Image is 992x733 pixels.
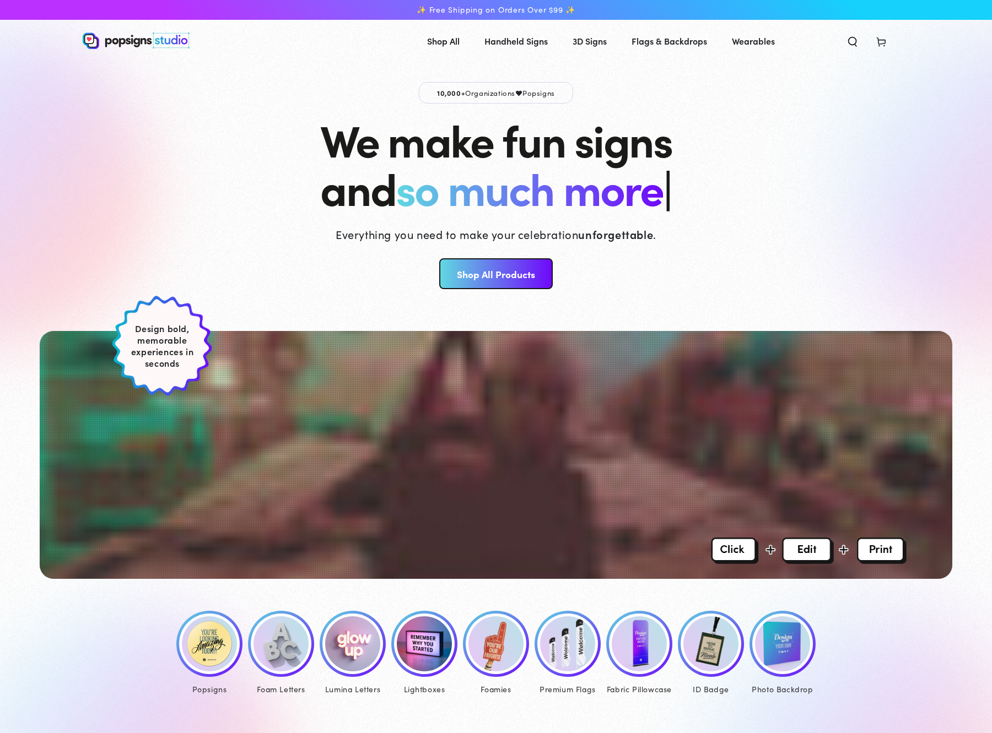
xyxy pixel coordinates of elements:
[663,156,671,218] span: |
[439,258,552,289] a: Shop All Products
[389,611,460,697] a: Lumina Lightboxes Lightboxes
[612,616,667,671] img: Fabric Pillowcase
[254,616,309,671] img: Foam Letters
[750,682,816,696] div: Photo Backdrop
[603,611,675,697] a: Fabric Pillowcase Fabric Pillowcase
[573,33,607,49] span: 3D Signs
[320,682,386,696] div: Lumina Letters
[320,115,672,211] h1: We make fun signs and
[755,616,810,671] img: Photo Backdrop
[623,26,715,56] a: Flags & Backdrops
[724,26,783,56] a: Wearables
[476,26,556,56] a: Handheld Signs
[484,33,548,49] span: Handheld Signs
[606,682,672,696] div: Fabric Pillowcase
[396,156,663,218] span: so much more
[427,33,460,49] span: Shop All
[336,226,656,242] p: Everything you need to make your celebration .
[678,682,744,696] div: ID Badge
[532,611,603,697] a: Premium Feather Flags Premium Flags
[248,682,314,696] div: Foam Letters
[419,82,573,104] p: Organizations Popsigns
[176,682,242,696] div: Popsigns
[417,5,575,15] span: ✨ Free Shipping on Orders Over $99 ✨
[174,611,245,697] a: Popsigns Popsigns
[564,26,615,56] a: 3D Signs
[838,29,867,53] summary: Search our site
[391,682,457,696] div: Lightboxes
[182,616,237,671] img: Popsigns
[675,611,747,697] a: ID Badge ID Badge
[460,611,532,697] a: Foamies® Foamies
[437,88,465,97] span: 10,000+
[711,537,907,564] img: Overlay Image
[578,226,653,242] strong: unforgettable
[325,616,380,671] img: Lumina Letters
[83,32,190,49] img: Popsigns Studio
[535,682,601,696] div: Premium Flags
[245,611,317,697] a: Foam Letters Foam Letters
[732,33,775,49] span: Wearables
[317,611,389,697] a: Lumina Letters Lumina Letters
[397,616,452,671] img: Lumina Lightboxes
[468,616,524,671] img: Foamies®
[747,611,818,697] a: Photo Backdrop Photo Backdrop
[540,616,595,671] img: Premium Feather Flags
[463,682,529,696] div: Foamies
[419,26,468,56] a: Shop All
[683,616,738,671] img: ID Badge
[632,33,707,49] span: Flags & Backdrops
